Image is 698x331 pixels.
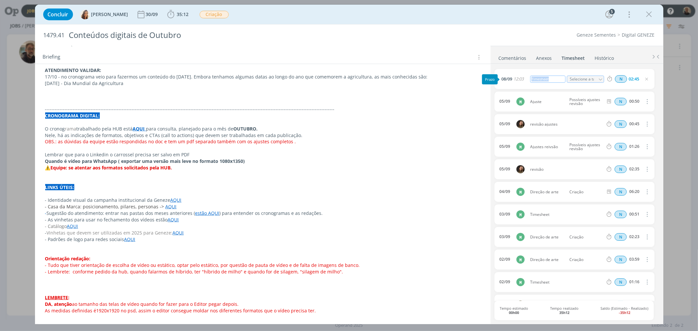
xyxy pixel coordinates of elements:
[516,233,525,241] div: M
[45,294,68,301] u: LEMBRETE
[629,212,639,217] div: 00:51
[499,212,510,217] div: 03/09
[609,9,615,14] div: 5
[615,211,627,218] div: Horas normais
[133,126,146,132] a: AQUI
[622,32,655,38] a: Digital GENEZE
[500,306,528,315] span: Tempo estimado
[80,9,128,19] button: V[PERSON_NAME]
[45,223,67,229] span: - Catálogo
[43,9,73,20] button: Concluir
[124,236,135,242] a: AQUI
[528,280,606,284] span: Timesheet
[45,269,343,275] span: - Lembrete: conforme pedido da hub, quando falarmos de híbrido, ter "híbrido de milho" e quando f...
[615,188,627,196] div: Horas normais
[516,120,525,128] img: J
[615,256,627,263] div: Horas normais
[168,217,179,223] a: AQUI
[65,126,77,132] span: rama
[528,167,606,171] span: revisão
[615,256,627,263] span: N
[45,151,480,158] p: Lembrar que para o Linkedin o carrossel precisa ser salvo em PDF
[550,306,579,315] span: Tempo realizado
[66,27,397,43] div: Conteúdos digitais de Outubro
[615,143,627,150] span: N
[499,235,510,239] div: 03/09
[97,307,316,314] span: 1920x1920 no psd, assim o editor consegue moldar nos diferentes formatos que o vídeo precisa ter.
[601,306,649,315] span: Saldo (Estimado - Realizado)
[47,230,173,236] span: Vinhetas que devem ser utilizadas em 2025 para Geneze:
[615,165,627,173] div: Horas normais
[516,97,525,106] div: M
[560,310,570,315] b: 35h12
[615,143,627,150] div: Horas normais
[234,126,258,132] strong: OUTUBRO.
[498,52,527,61] a: Comentários
[615,98,627,105] div: Horas normais
[567,190,604,194] span: Criação
[195,210,220,216] a: estão AQUI
[629,144,639,149] div: 01:26
[516,165,525,173] img: J
[45,230,480,236] p: -
[67,223,78,229] a: AQUI
[45,184,74,190] strong: LINKS ÚTEIS:
[146,12,159,17] div: 30/09
[501,77,512,81] span: 08/09
[528,122,606,126] span: revisão ajustes
[45,67,101,73] strong: ATENDIMENTO VALIDAR:
[516,188,525,196] div: M
[499,99,510,104] div: 05/09
[166,203,177,210] a: AQUI
[528,145,567,149] span: Ajustes reivsão
[536,55,552,61] div: Anexos
[528,100,567,104] span: Ajuste
[499,189,510,194] div: 04/09
[499,122,510,126] div: 05/09
[48,12,68,17] span: Concluir
[80,9,90,19] img: V
[45,203,164,210] span: - Casa da Marca: posicionamento, pilares, personas ->
[45,210,480,217] p: Sugestão do atendimento: entrar nas pastas dos meses anteriores ( ) para entender os cronogramas ...
[45,80,480,87] p: [DATE] - Dia Mundial da Agricultura
[173,230,184,236] a: AQUI
[615,120,627,128] div: Horas normais
[567,98,604,106] span: Possíveis ajustes revisão
[530,76,565,83] div: Timesheet
[499,280,510,284] div: 02/09
[577,32,616,38] a: Geneze Sementes
[499,257,510,262] div: 02/09
[499,144,510,149] div: 05/09
[615,75,627,83] span: N
[45,210,47,216] span: -
[615,233,627,241] span: N
[528,235,567,239] span: Direção de arte
[72,301,239,307] span: ao tamanho das telas de vídeo quando for fazer para o Editor pegar depois.
[133,126,145,132] strong: AQUI
[499,167,510,171] div: 05/09
[567,235,604,239] span: Criação
[615,233,627,241] div: Horas normais
[45,262,360,268] span: - Tudo que tiver orientação de escolha de vídeo ou estático, optar pelo estático, por questão de ...
[166,9,190,20] button: 35:12
[45,138,296,145] span: OBS.: as dúvidas da equipe estão respondidas no doc e tem um pdf separado também com os ajustes c...
[615,75,627,83] div: Horas normais
[528,190,567,194] span: Direção de arte
[629,235,639,239] div: 02:23
[45,217,480,223] p: - As vinhetas para usar no fechamento dos vídeos estão
[91,12,128,17] span: [PERSON_NAME]
[45,255,91,262] strong: Orientação redação:
[45,126,480,132] p: O cronog trabalhado pela HUB está para consulta, planejado para o mês de
[629,167,639,171] div: 02:35
[45,74,480,80] p: 17/10 - no cronograma veio para fazermos um conteúdo do [DATE]. Embora tenhamos algumas datas ao ...
[43,53,61,61] span: Briefing
[629,122,639,126] div: 00:45
[45,106,480,113] p: -------------------------------------------------------------------------------------------------...
[619,310,630,315] b: -35h12
[482,74,498,84] div: Prazo
[177,11,189,17] span: 35:12
[200,11,229,18] span: Criação
[615,98,627,105] span: N
[629,189,639,194] div: 06:20
[45,165,172,171] strong: ⚠️Equipe: se atentar aos formatos solicitados pela HUB.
